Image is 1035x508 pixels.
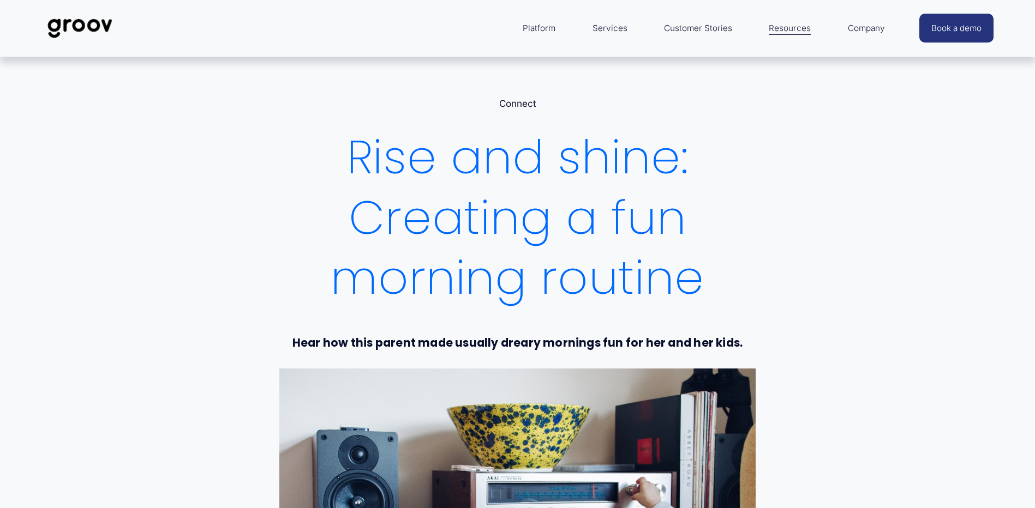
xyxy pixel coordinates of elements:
a: folder dropdown [763,15,816,41]
span: Company [848,21,885,36]
h1: Rise and shine: Creating a fun morning routine [279,128,756,309]
a: Book a demo [919,14,994,43]
a: Services [587,15,633,41]
a: folder dropdown [842,15,890,41]
span: Platform [523,21,555,36]
a: folder dropdown [517,15,561,41]
span: Resources [769,21,811,36]
a: Connect [499,98,536,109]
img: Groov | Workplace Science Platform | Unlock Performance | Drive Results [41,10,118,46]
a: Customer Stories [659,15,738,41]
strong: Hear how this parent made usually dreary mornings fun for her and her kids. [292,335,743,350]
